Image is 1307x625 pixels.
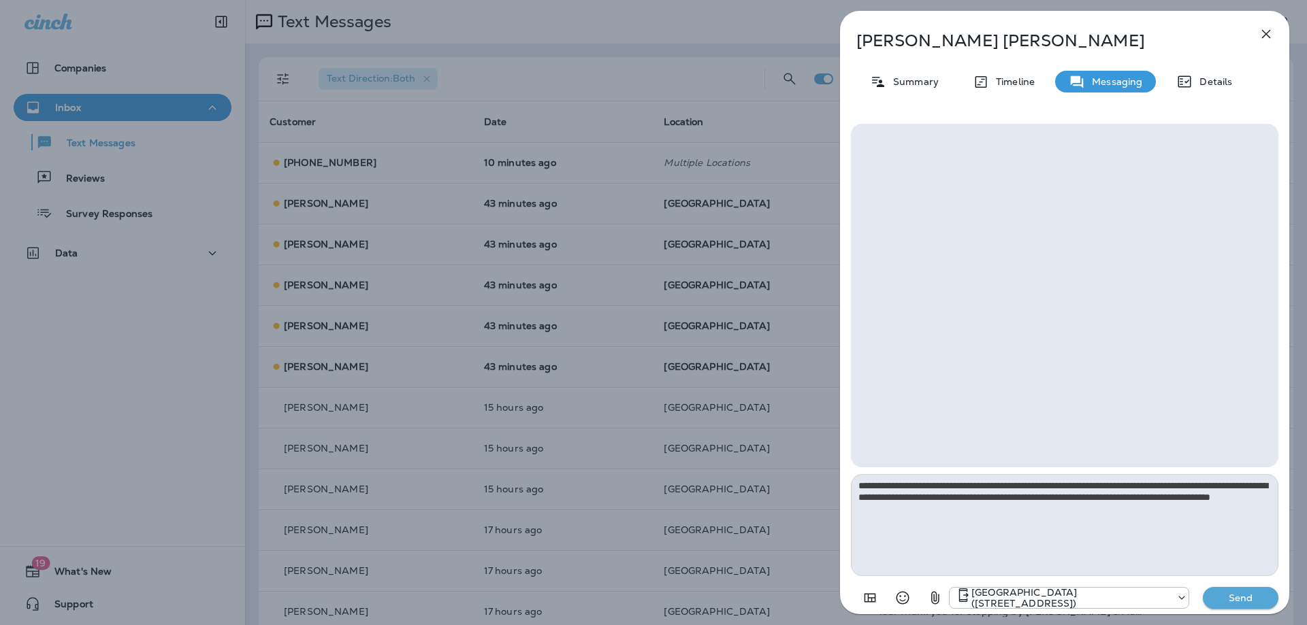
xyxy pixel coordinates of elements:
p: [PERSON_NAME] [PERSON_NAME] [856,31,1228,50]
p: Timeline [989,76,1035,87]
button: Send [1203,587,1278,609]
button: Select an emoji [889,584,916,611]
p: Summary [886,76,939,87]
p: Details [1193,76,1232,87]
p: [GEOGRAPHIC_DATA] ([STREET_ADDRESS]) [971,587,1169,609]
button: Add in a premade template [856,584,884,611]
p: Send [1212,592,1270,604]
div: +1 (402) 571-1201 [950,587,1189,609]
p: Messaging [1085,76,1142,87]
